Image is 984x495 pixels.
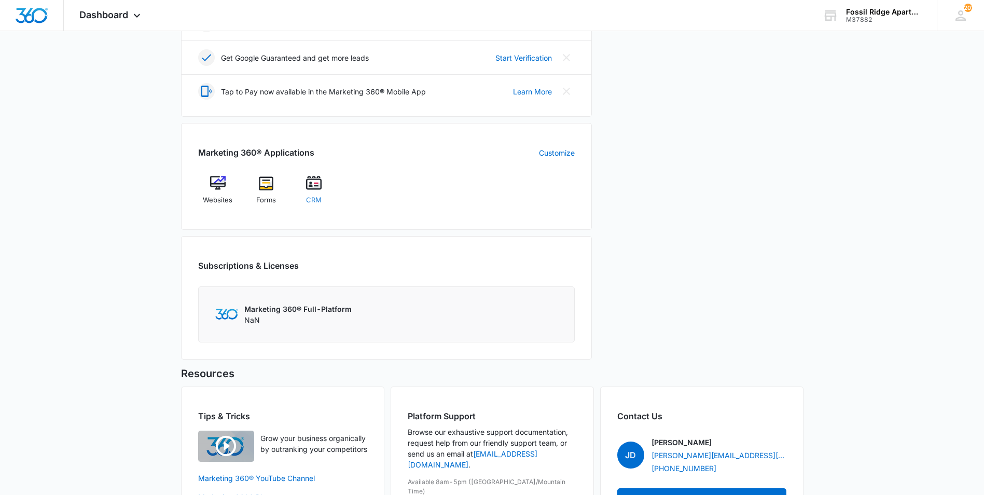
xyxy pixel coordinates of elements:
[408,449,537,469] a: [EMAIL_ADDRESS][DOMAIN_NAME]
[181,366,803,381] h5: Resources
[513,86,552,97] a: Learn More
[256,195,276,205] span: Forms
[260,433,367,455] p: Grow your business organically by outranking your competitors
[964,4,972,12] div: notifications count
[221,52,369,63] p: Get Google Guaranteed and get more leads
[246,175,286,213] a: Forms
[203,195,232,205] span: Websites
[294,175,334,213] a: CRM
[244,304,352,325] div: NaN
[652,437,712,448] p: [PERSON_NAME]
[558,83,575,100] button: Close
[244,304,352,314] p: Marketing 360® Full-Platform
[198,175,238,213] a: Websites
[198,146,314,159] h2: Marketing 360® Applications
[79,9,128,20] span: Dashboard
[408,410,577,422] h2: Platform Support
[652,463,716,474] a: [PHONE_NUMBER]
[198,259,299,272] h2: Subscriptions & Licenses
[198,431,254,462] img: Quick Overview Video
[306,195,322,205] span: CRM
[964,4,972,12] span: 202
[617,410,786,422] h2: Contact Us
[558,49,575,66] button: Close
[652,450,786,461] a: [PERSON_NAME][EMAIL_ADDRESS][PERSON_NAME][DOMAIN_NAME]
[495,52,552,63] a: Start Verification
[846,8,922,16] div: account name
[617,442,644,469] span: JD
[846,16,922,23] div: account id
[408,427,577,470] p: Browse our exhaustive support documentation, request help from our friendly support team, or send...
[198,473,367,484] a: Marketing 360® YouTube Channel
[198,410,367,422] h2: Tips & Tricks
[221,86,426,97] p: Tap to Pay now available in the Marketing 360® Mobile App
[539,147,575,158] a: Customize
[215,309,238,320] img: Marketing 360 Logo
